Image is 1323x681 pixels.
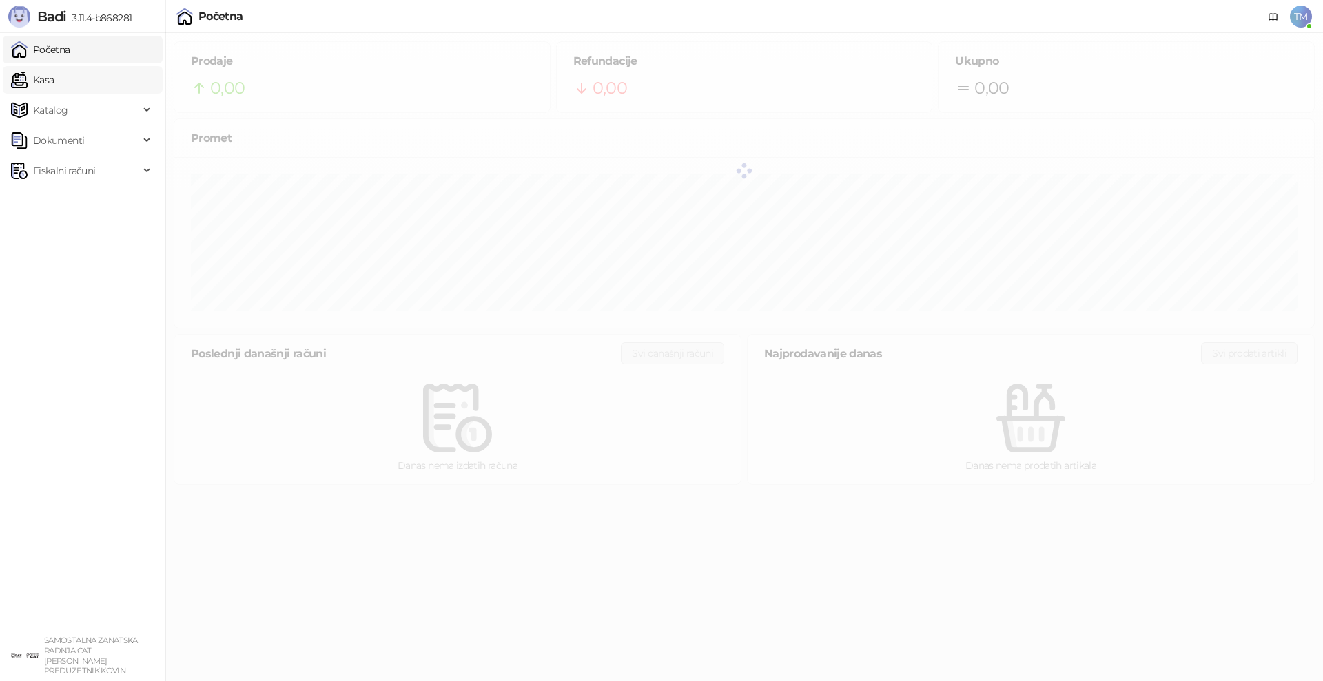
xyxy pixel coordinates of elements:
[8,6,30,28] img: Logo
[11,642,39,669] img: 64x64-companyLogo-ae27db6e-dfce-48a1-b68e-83471bd1bffd.png
[33,157,95,185] span: Fiskalni računi
[66,12,132,24] span: 3.11.4-b868281
[44,636,138,675] small: SAMOSTALNA ZANATSKA RADNJA CAT [PERSON_NAME] PREDUZETNIK KOVIN
[1290,6,1312,28] span: TM
[1262,6,1284,28] a: Dokumentacija
[33,96,68,124] span: Katalog
[37,8,66,25] span: Badi
[11,66,54,94] a: Kasa
[33,127,84,154] span: Dokumenti
[11,36,70,63] a: Početna
[198,11,243,22] div: Početna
